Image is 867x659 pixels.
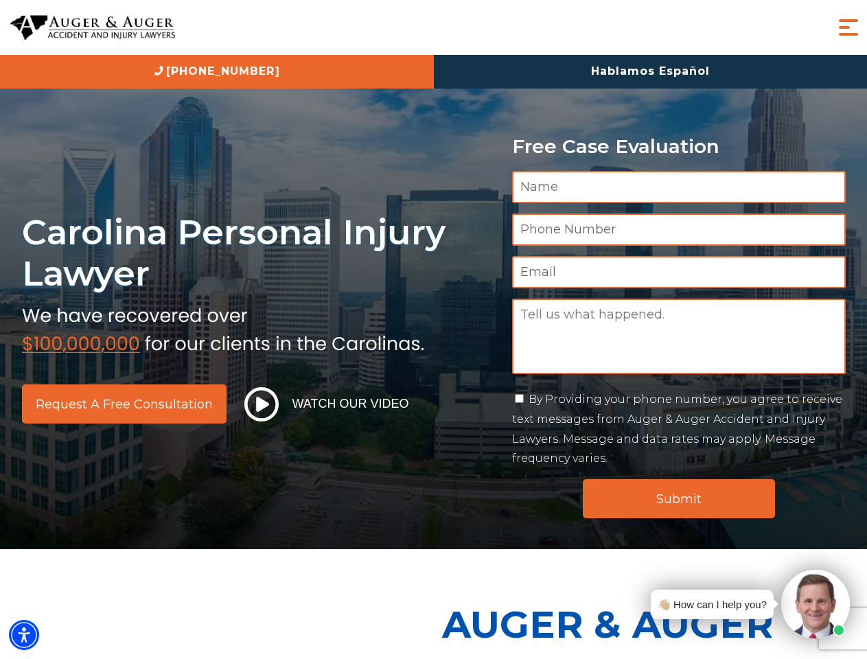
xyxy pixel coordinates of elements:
[512,136,846,157] p: Free Case Evaluation
[22,301,424,354] img: sub text
[512,213,846,246] input: Phone Number
[512,393,842,465] label: By Providing your phone number, you agree to receive text messages from Auger & Auger Accident an...
[10,15,175,41] img: Auger & Auger Accident and Injury Lawyers Logo
[22,384,227,424] a: Request a Free Consultation
[442,590,859,658] p: Auger & Auger
[240,386,413,422] button: Watch Our Video
[36,398,213,411] span: Request a Free Consultation
[781,570,850,638] img: Intaker widget Avatar
[583,479,775,518] input: Submit
[835,14,862,41] button: Menu
[658,595,767,614] div: 👋🏼 How can I help you?
[512,256,846,288] input: Email
[22,211,496,294] h1: Carolina Personal Injury Lawyer
[512,171,846,203] input: Name
[9,620,39,650] div: Accessibility Menu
